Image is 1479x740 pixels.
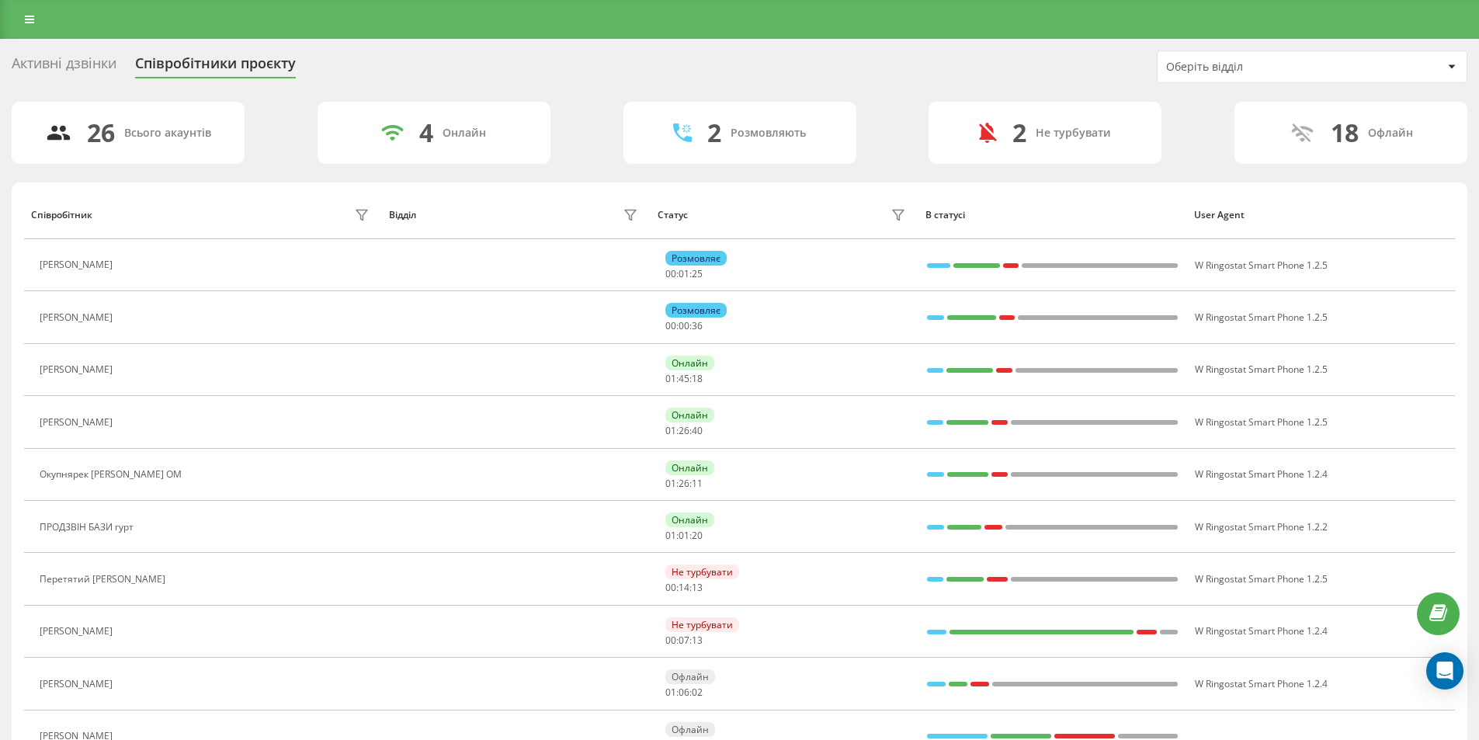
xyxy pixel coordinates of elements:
[1195,677,1328,690] span: W Ringostat Smart Phone 1.2.4
[665,686,676,699] span: 01
[679,477,689,490] span: 26
[389,210,416,221] div: Відділ
[1195,363,1328,376] span: W Ringostat Smart Phone 1.2.5
[665,373,703,384] div: : :
[135,55,296,79] div: Співробітники проєкту
[40,626,116,637] div: [PERSON_NAME]
[665,477,676,490] span: 01
[665,356,714,370] div: Онлайн
[692,267,703,280] span: 25
[665,617,739,632] div: Не турбувати
[419,118,433,148] div: 4
[665,269,703,280] div: : :
[665,319,676,332] span: 00
[731,127,806,140] div: Розмовляють
[679,686,689,699] span: 06
[692,581,703,594] span: 13
[1195,520,1328,533] span: W Ringostat Smart Phone 1.2.2
[40,364,116,375] div: [PERSON_NAME]
[1194,210,1448,221] div: User Agent
[665,372,676,385] span: 01
[665,424,676,437] span: 01
[679,424,689,437] span: 26
[1012,118,1026,148] div: 2
[665,512,714,527] div: Онлайн
[665,565,739,579] div: Не турбувати
[665,478,703,489] div: : :
[707,118,721,148] div: 2
[1036,127,1111,140] div: Не турбувати
[40,522,137,533] div: ПРОДЗВІН БАЗИ гурт
[692,372,703,385] span: 18
[679,634,689,647] span: 07
[692,686,703,699] span: 02
[31,210,92,221] div: Співробітник
[1195,259,1328,272] span: W Ringostat Smart Phone 1.2.5
[665,635,703,646] div: : :
[665,321,703,332] div: : :
[1195,311,1328,324] span: W Ringostat Smart Phone 1.2.5
[40,574,169,585] div: Перетятий [PERSON_NAME]
[925,210,1179,221] div: В статусі
[40,312,116,323] div: [PERSON_NAME]
[665,251,727,266] div: Розмовляє
[665,267,676,280] span: 00
[12,55,116,79] div: Активні дзвінки
[665,408,714,422] div: Онлайн
[40,469,186,480] div: Окупнярек [PERSON_NAME] ОМ
[679,529,689,542] span: 01
[1368,127,1413,140] div: Офлайн
[40,259,116,270] div: [PERSON_NAME]
[124,127,211,140] div: Всього акаунтів
[1426,652,1463,690] div: Open Intercom Messenger
[1331,118,1359,148] div: 18
[692,529,703,542] span: 20
[665,303,727,318] div: Розмовляє
[692,319,703,332] span: 36
[665,530,703,541] div: : :
[665,581,676,594] span: 00
[443,127,486,140] div: Онлайн
[679,267,689,280] span: 01
[665,460,714,475] div: Онлайн
[658,210,688,221] div: Статус
[40,417,116,428] div: [PERSON_NAME]
[1195,624,1328,638] span: W Ringostat Smart Phone 1.2.4
[1166,61,1352,74] div: Оберіть відділ
[40,679,116,690] div: [PERSON_NAME]
[665,634,676,647] span: 00
[692,477,703,490] span: 11
[665,529,676,542] span: 01
[665,669,715,684] div: Офлайн
[665,687,703,698] div: : :
[87,118,115,148] div: 26
[679,372,689,385] span: 45
[692,634,703,647] span: 13
[665,722,715,737] div: Офлайн
[1195,572,1328,585] span: W Ringostat Smart Phone 1.2.5
[1195,467,1328,481] span: W Ringostat Smart Phone 1.2.4
[1195,415,1328,429] span: W Ringostat Smart Phone 1.2.5
[679,319,689,332] span: 00
[692,424,703,437] span: 40
[665,582,703,593] div: : :
[665,426,703,436] div: : :
[679,581,689,594] span: 14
